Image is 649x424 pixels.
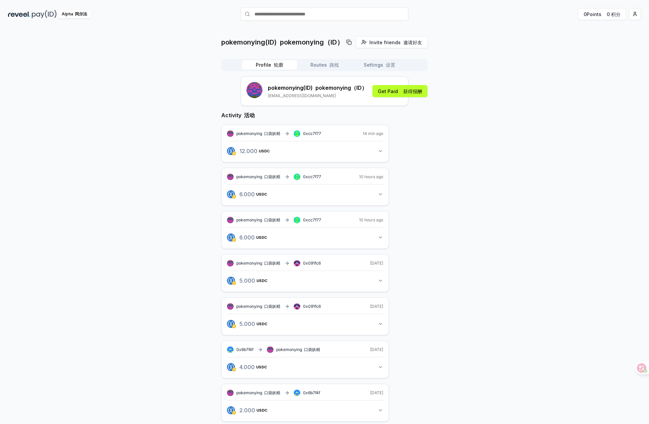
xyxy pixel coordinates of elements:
font: 口袋妖精 [304,347,320,352]
button: 5.000USDC [227,318,383,330]
button: 6.000USDC [227,189,383,200]
font: 邀请好友 [403,40,422,45]
span: [DATE] [370,347,383,352]
font: 口袋妖精 [264,261,280,266]
font: pokemonying（ID） [280,38,344,46]
font: 轮廓 [274,62,283,68]
span: [DATE] [370,304,383,309]
span: pokemonying [236,174,280,180]
font: 口袋妖精 [264,304,280,309]
button: Invite friends 邀请好友 [356,36,428,48]
font: 口袋妖精 [264,217,280,222]
font: 0 积分 [607,11,621,17]
button: Routes [297,60,352,70]
button: Settings [352,60,407,70]
img: logo.png [227,363,235,371]
span: 0xcc7f77 [303,174,321,179]
p: [EMAIL_ADDRESS][DOMAIN_NAME] [268,93,367,98]
span: pokemonying [236,304,280,309]
button: 6.000USDC [227,232,383,243]
img: logo.png [232,367,236,371]
button: 2.000USDC [227,405,383,416]
img: logo.png [232,151,236,155]
span: Invite friends [369,39,422,46]
span: 10 hours ago [359,174,383,180]
img: logo.png [227,233,235,241]
span: pokemonying [236,217,280,223]
span: USDC [256,279,268,283]
img: logo.png [227,190,235,198]
span: USDC [256,322,268,326]
span: 0xcc7f77 [303,131,321,136]
button: 12.000USDC [227,145,383,157]
span: 0x091fc6 [303,261,321,266]
span: 0x6b7f4f [303,390,320,395]
img: logo.png [232,411,236,415]
span: 0xcc7f77 [303,217,321,222]
img: logo.png [227,147,235,155]
font: 口袋妖精 [264,131,280,136]
font: pokemonying（ID） [315,84,367,91]
span: [DATE] [370,261,383,266]
button: 4.000USDC [227,361,383,373]
img: logo.png [227,406,235,414]
span: 0x6b7f4f [236,347,253,352]
font: 口袋妖精 [264,174,280,179]
span: USDC [259,149,270,153]
img: logo.png [232,324,236,328]
p: pokemonying(ID) [221,38,344,47]
img: pay_id [32,10,57,18]
font: 获得报酬 [403,88,422,94]
img: logo.png [227,320,235,328]
span: pokemonying [236,261,280,266]
font: 路线 [330,62,339,68]
span: pokemonying [276,347,320,352]
img: logo.png [232,281,236,285]
img: logo.png [227,277,235,285]
span: USDC [256,408,268,412]
span: 14 min ago [363,131,383,136]
span: [DATE] [370,390,383,396]
div: Alpha [58,10,91,18]
span: 0x091fc6 [303,304,321,309]
font: 设置 [386,62,395,68]
span: pokemonying [236,131,280,136]
font: 阿尔法 [75,11,87,16]
font: 活动 [244,112,255,119]
button: 5.000USDC [227,275,383,286]
p: pokemonying (ID) [268,84,367,92]
img: logo.png [232,195,236,199]
button: Profile [242,60,297,70]
img: logo.png [232,238,236,242]
img: reveel_dark [8,10,31,18]
button: 0Points 0 积分 [578,8,626,20]
font: 口袋妖精 [264,390,280,395]
button: Get Paid 获得报酬 [372,85,427,97]
h2: Activity [221,111,389,119]
span: pokemonying [236,390,280,396]
span: 10 hours ago [359,217,383,223]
